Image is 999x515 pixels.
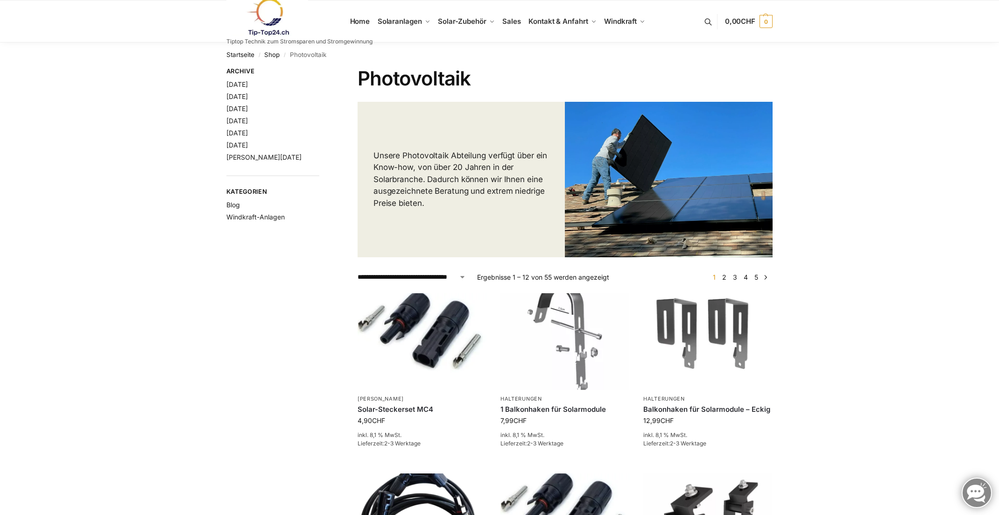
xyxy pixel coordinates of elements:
[500,293,629,390] img: Balkonhaken für runde Handläufe
[438,17,486,26] span: Solar-Zubehör
[643,416,674,424] bdi: 12,99
[226,51,254,58] a: Startseite
[499,0,525,42] a: Sales
[643,431,772,439] p: inkl. 8,1 % MwSt.
[500,440,563,447] span: Lieferzeit:
[760,15,773,28] span: 0
[373,0,434,42] a: Solaranlagen
[643,395,685,402] a: Halterungen
[477,272,609,282] p: Ergebnisse 1 – 12 von 55 werden angezeigt
[643,405,772,414] a: Balkonhaken für Solarmodule – Eckig
[226,42,773,67] nav: Breadcrumb
[358,431,486,439] p: inkl. 8,1 % MwSt.
[500,416,527,424] bdi: 7,99
[762,272,769,282] a: →
[226,105,248,113] a: [DATE]
[711,273,718,281] span: Seite 1
[434,0,499,42] a: Solar-Zubehör
[358,272,466,282] select: Shop-Reihenfolge
[226,141,248,149] a: [DATE]
[378,17,422,26] span: Solaranlagen
[226,213,285,221] a: Windkraft-Anlagen
[358,440,421,447] span: Lieferzeit:
[226,67,319,76] span: Archive
[600,0,649,42] a: Windkraft
[725,17,755,26] span: 0,00
[264,51,280,58] a: Shop
[565,102,773,257] img: Photovoltaik Dachanlagen
[319,67,325,78] button: Close filters
[528,17,588,26] span: Kontakt & Anfahrt
[226,92,248,100] a: [DATE]
[373,150,549,210] p: Unsere Photovoltaik Abteilung verfügt über ein Know-how, von über 20 Jahren in der Solarbranche. ...
[643,440,706,447] span: Lieferzeit:
[741,273,750,281] a: Seite 4
[670,440,706,447] span: 2-3 Werktage
[226,39,373,44] p: Tiptop Technik zum Stromsparen und Stromgewinnung
[502,17,521,26] span: Sales
[527,440,563,447] span: 2-3 Werktage
[514,416,527,424] span: CHF
[731,273,739,281] a: Seite 3
[226,187,319,197] span: Kategorien
[500,405,629,414] a: 1 Balkonhaken für Solarmodule
[358,395,404,402] a: [PERSON_NAME]
[741,17,755,26] span: CHF
[226,117,248,125] a: [DATE]
[643,293,772,390] img: Balkonhaken für Solarmodule - Eckig
[372,416,385,424] span: CHF
[500,395,542,402] a: Halterungen
[226,129,248,137] a: [DATE]
[358,293,486,390] img: mc4 solarstecker
[707,272,773,282] nav: Produkt-Seitennummerierung
[254,51,264,59] span: /
[604,17,637,26] span: Windkraft
[500,431,629,439] p: inkl. 8,1 % MwSt.
[358,67,773,90] h1: Photovoltaik
[720,273,729,281] a: Seite 2
[226,153,302,161] a: [PERSON_NAME][DATE]
[384,440,421,447] span: 2-3 Werktage
[226,80,248,88] a: [DATE]
[661,416,674,424] span: CHF
[525,0,600,42] a: Kontakt & Anfahrt
[280,51,289,59] span: /
[358,405,486,414] a: Solar-Steckerset MC4
[358,416,385,424] bdi: 4,90
[226,201,240,209] a: Blog
[725,7,773,35] a: 0,00CHF 0
[752,273,760,281] a: Seite 5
